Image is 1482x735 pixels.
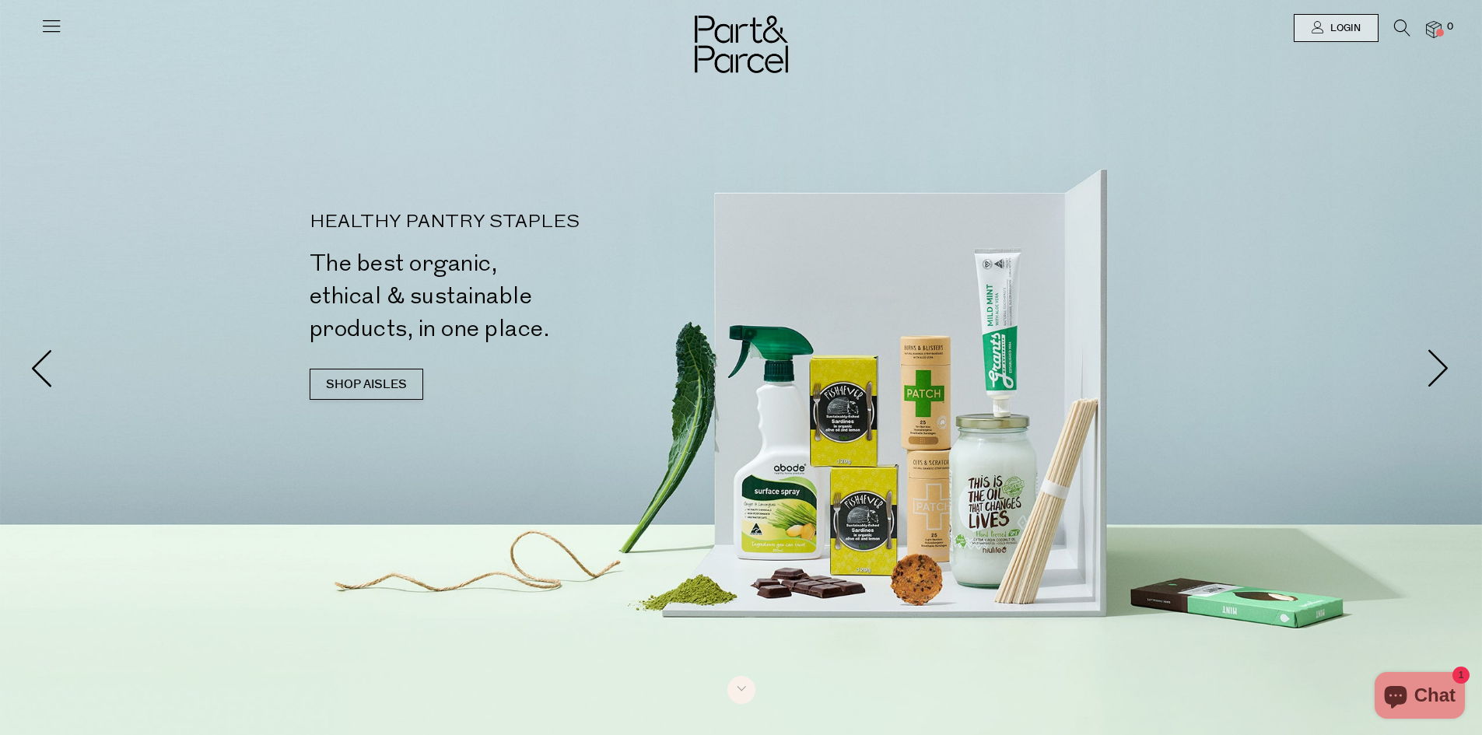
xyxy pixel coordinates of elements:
[695,16,788,73] img: Part&Parcel
[1326,22,1361,35] span: Login
[310,213,748,232] p: HEALTHY PANTRY STAPLES
[1443,20,1457,34] span: 0
[310,247,748,345] h2: The best organic, ethical & sustainable products, in one place.
[1370,672,1470,723] inbox-online-store-chat: Shopify online store chat
[310,369,423,400] a: SHOP AISLES
[1294,14,1379,42] a: Login
[1426,21,1442,37] a: 0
